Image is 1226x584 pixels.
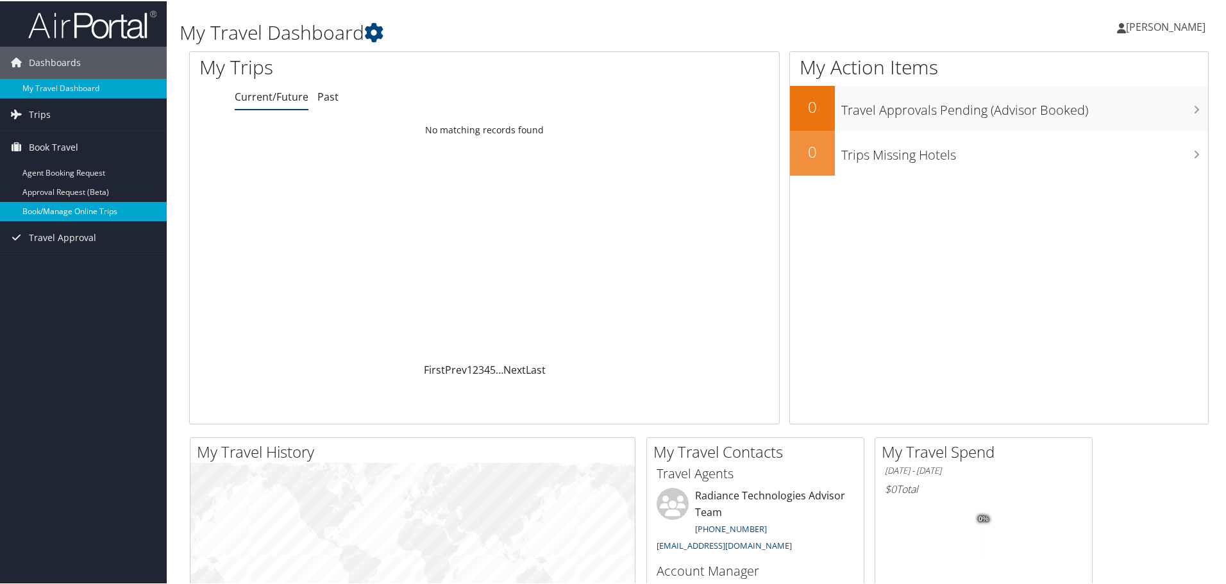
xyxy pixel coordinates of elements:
[882,440,1092,462] h2: My Travel Spend
[1117,6,1218,45] a: [PERSON_NAME]
[478,362,484,376] a: 3
[978,514,989,522] tspan: 0%
[424,362,445,376] a: First
[28,8,156,38] img: airportal-logo.png
[790,53,1208,79] h1: My Action Items
[484,362,490,376] a: 4
[29,46,81,78] span: Dashboards
[473,362,478,376] a: 2
[841,138,1208,163] h3: Trips Missing Hotels
[885,481,896,495] span: $0
[653,440,864,462] h2: My Travel Contacts
[503,362,526,376] a: Next
[695,522,767,533] a: [PHONE_NUMBER]
[657,561,854,579] h3: Account Manager
[526,362,546,376] a: Last
[235,88,308,103] a: Current/Future
[317,88,339,103] a: Past
[467,362,473,376] a: 1
[190,117,779,140] td: No matching records found
[199,53,524,79] h1: My Trips
[445,362,467,376] a: Prev
[841,94,1208,118] h3: Travel Approvals Pending (Advisor Booked)
[197,440,635,462] h2: My Travel History
[650,487,861,555] li: Radiance Technologies Advisor Team
[790,95,835,117] h2: 0
[657,538,792,550] a: [EMAIL_ADDRESS][DOMAIN_NAME]
[490,362,496,376] a: 5
[790,140,835,162] h2: 0
[790,85,1208,129] a: 0Travel Approvals Pending (Advisor Booked)
[1126,19,1205,33] span: [PERSON_NAME]
[885,463,1082,476] h6: [DATE] - [DATE]
[29,221,96,253] span: Travel Approval
[790,129,1208,174] a: 0Trips Missing Hotels
[29,130,78,162] span: Book Travel
[496,362,503,376] span: …
[885,481,1082,495] h6: Total
[657,463,854,481] h3: Travel Agents
[29,97,51,129] span: Trips
[180,18,872,45] h1: My Travel Dashboard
